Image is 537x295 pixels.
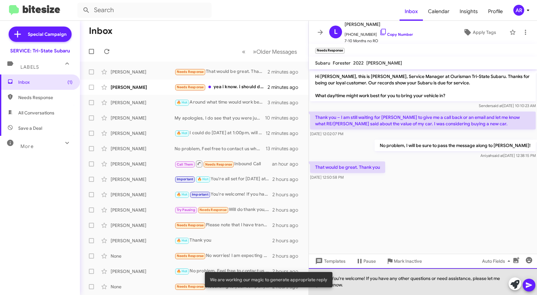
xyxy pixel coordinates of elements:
div: 2 minutes ago [268,84,303,90]
span: 🔥 Hot [177,238,188,243]
div: According to your company's sticker on my windshield I am due for service at 62,918 miles. My odo... [175,283,272,290]
div: 10 minutes ago [265,115,303,121]
div: [PERSON_NAME] [111,222,175,229]
span: [DATE] 12:02:07 PM [310,131,343,136]
div: That would be great. Thank you [175,68,268,75]
div: 2 minutes ago [268,69,303,75]
span: 🔥 Hot [198,177,208,181]
span: [PHONE_NUMBER] [345,28,413,38]
span: Older Messages [256,48,297,55]
button: Pause [351,255,381,267]
span: 2022 [353,60,364,66]
span: Important [177,177,193,181]
a: Copy Number [379,32,413,37]
div: [PERSON_NAME] [111,191,175,198]
div: You're welcome! If you have any other questions or need assistance, please let me know. [309,268,537,295]
div: 13 minutes ago [266,145,303,152]
div: No problem, Feel free to contact us whenever you're ready to schedule for service! [175,268,272,275]
span: Forester [333,60,351,66]
span: Save a Deal [18,125,42,131]
span: » [253,48,256,56]
p: No problem, I will be sure to pass the message along to [PERSON_NAME]! [375,140,536,151]
a: Special Campaign [9,27,72,42]
div: You're welcome! If you have any more questions or need assistance, feel free to ask.🙂 [175,191,272,198]
div: [PERSON_NAME] [111,176,175,182]
div: My apologies, I do see that you were just in for service. You're all set! [175,115,265,121]
span: L [334,27,338,37]
h1: Inbox [89,26,113,36]
small: Needs Response [315,48,345,54]
div: You're all set for [DATE] at 1:00pm. Thank you!🙂 [175,175,272,183]
div: 2 hours ago [272,222,303,229]
div: Will do thank you, you as well [175,206,272,213]
div: [PERSON_NAME] [111,130,175,136]
button: Previous [238,45,249,58]
div: AR [513,5,524,16]
span: More [20,144,34,149]
div: [PERSON_NAME] [111,115,175,121]
span: Needs Response [177,254,204,258]
div: No problem, Feel free to contact us whenever you're ready to schedule for service! We're here to ... [175,145,266,152]
span: All Conversations [18,110,54,116]
span: Needs Response [177,223,204,227]
button: Templates [309,255,351,267]
p: Thank you – I am still waiting for [PERSON_NAME] to give me a call back or an email and let me kn... [310,112,536,129]
div: Around what time would work best for you? [175,99,268,106]
div: 2 hours ago [272,176,303,182]
span: 🔥 Hot [177,131,188,135]
span: Needs Response [205,162,232,167]
div: 3 minutes ago [268,99,303,106]
div: I could do [DATE] at 1:00pm, will that be okay? [175,129,266,137]
div: Please note that I have transferred my service to [US_STATE][GEOGRAPHIC_DATA] on [US_STATE][GEOGR... [175,221,272,229]
div: an hour ago [272,161,303,167]
span: Inbox [18,79,73,85]
span: Special Campaign [28,31,66,37]
p: That would be great. Thank you [310,161,385,173]
span: « [242,48,245,56]
div: [PERSON_NAME] [111,237,175,244]
span: [PERSON_NAME] [345,20,413,28]
span: Auto Fields [482,255,513,267]
div: [PERSON_NAME] [111,84,175,90]
span: 7-10 Months no RO [345,38,413,44]
span: Labels [20,64,39,70]
span: Profile [483,2,508,21]
div: 12 minutes ago [266,130,303,136]
div: [PERSON_NAME] [111,268,175,275]
span: Calendar [423,2,455,21]
span: 🔥 Hot [177,100,188,105]
span: 🔥 Hot [177,269,188,273]
span: Pause [363,255,376,267]
span: Try Pausing [177,208,195,212]
button: Mark Inactive [381,255,427,267]
span: Sender [DATE] 10:10:23 AM [479,103,536,108]
div: None [111,283,175,290]
div: [PERSON_NAME] [111,161,175,167]
span: Aniyah [DATE] 12:38:15 PM [480,153,536,158]
div: No worries! I am expecting a call from you guys when my tires and rain guards that were ordered [... [175,252,272,260]
span: 🔥 Hot [177,192,188,197]
span: Needs Response [18,94,73,101]
div: yea i know. i should do it before my [GEOGRAPHIC_DATA] in november. i get her done next month. th... [175,83,268,91]
div: [PERSON_NAME] [111,207,175,213]
a: Insights [455,2,483,21]
span: Needs Response [177,284,204,289]
nav: Page navigation example [238,45,301,58]
div: SERVICE: Tri-State Subaru [10,48,70,54]
span: [PERSON_NAME] [366,60,402,66]
span: Call Them [177,162,193,167]
span: said at [491,103,502,108]
span: Subaru [315,60,330,66]
span: said at [492,153,503,158]
span: (1) [67,79,73,85]
a: Inbox [400,2,423,21]
span: Mark Inactive [394,255,422,267]
div: 2 hours ago [272,207,303,213]
div: Thank you [175,237,272,244]
input: Search [77,3,212,18]
p: Hi [PERSON_NAME], this is [PERSON_NAME], Service Manager at Ourisman Tri-State Subaru. Thanks for... [310,71,536,101]
button: AR [508,5,530,16]
span: [DATE] 12:50:58 PM [310,175,344,180]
